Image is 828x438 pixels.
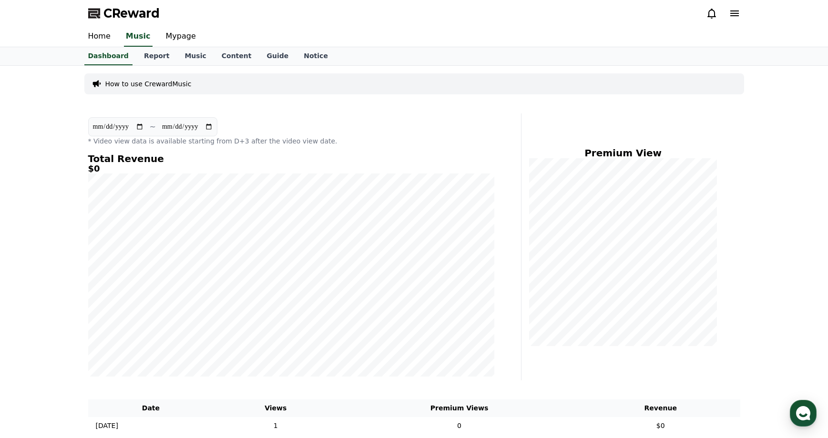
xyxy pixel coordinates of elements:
span: Home [24,316,41,324]
a: Dashboard [84,47,133,65]
a: CReward [88,6,160,21]
a: Content [214,47,259,65]
a: Settings [123,302,183,326]
p: [DATE] [96,421,118,431]
h5: $0 [88,164,494,173]
td: $0 [581,417,740,435]
th: Date [88,399,214,417]
a: Mypage [158,27,204,47]
th: Revenue [581,399,740,417]
a: How to use CrewardMusic [105,79,192,89]
th: Views [214,399,337,417]
h4: Total Revenue [88,153,494,164]
a: Guide [259,47,296,65]
a: Messages [63,302,123,326]
td: 0 [337,417,581,435]
p: * Video view data is available starting from D+3 after the video view date. [88,136,494,146]
a: Notice [296,47,336,65]
span: CReward [103,6,160,21]
td: 1 [214,417,337,435]
p: ~ [150,121,156,132]
a: Home [3,302,63,326]
h4: Premium View [529,148,717,158]
th: Premium Views [337,399,581,417]
a: Music [177,47,214,65]
a: Music [124,27,153,47]
a: Home [81,27,118,47]
span: Messages [79,317,107,325]
span: Settings [141,316,164,324]
a: Report [136,47,177,65]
